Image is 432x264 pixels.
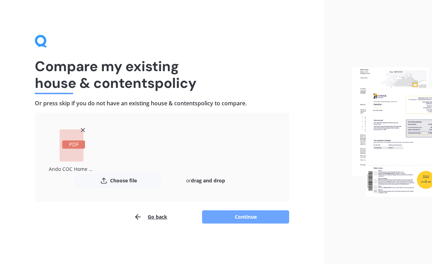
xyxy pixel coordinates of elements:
h1: Compare my existing house & contents policy [35,58,289,91]
button: Go back [134,210,167,224]
div: Ando COC Home & Contents 110 William Street Kerry & Laura McGown.pdf [49,164,96,174]
h4: Or press skip if you do not have an existing house & contents policy to compare. [35,100,289,107]
b: drag and drop [191,177,225,184]
button: Choose file [75,174,162,188]
div: or [162,174,249,188]
img: files.webp [352,67,432,197]
button: Continue [202,210,289,224]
